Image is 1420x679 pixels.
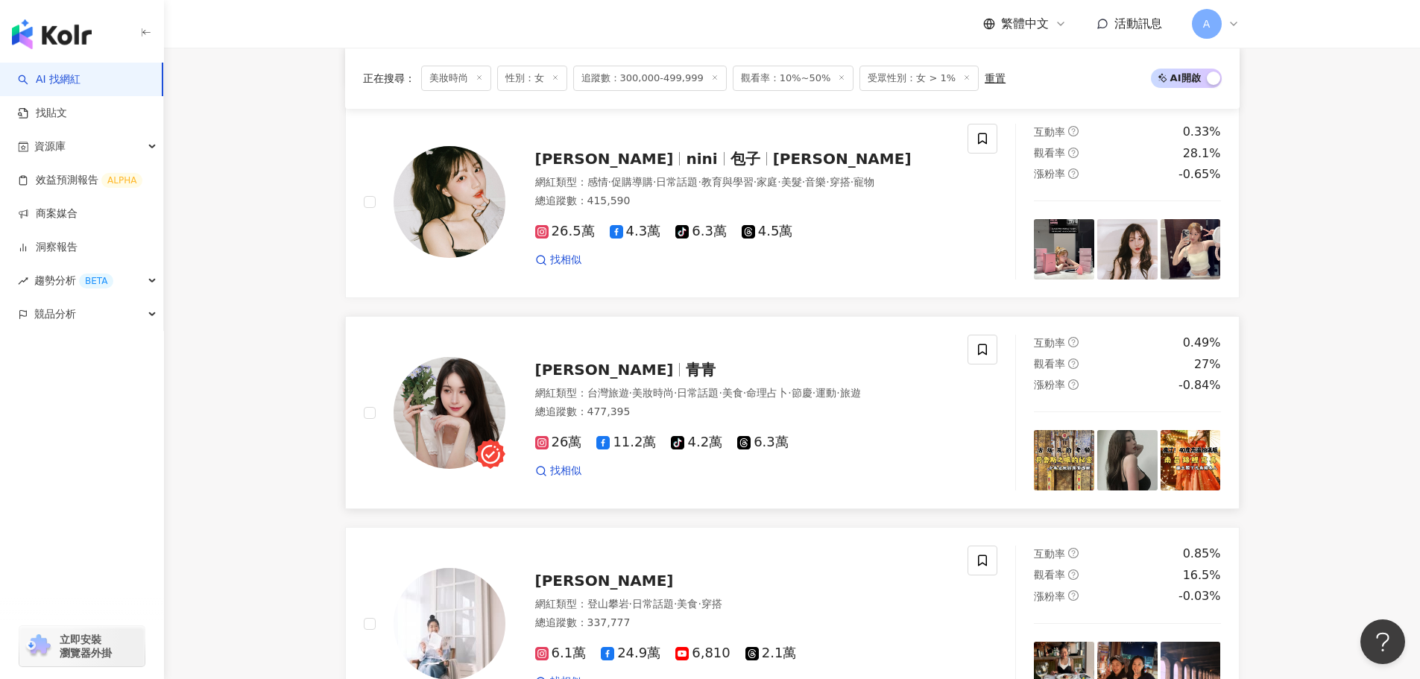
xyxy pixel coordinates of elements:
[686,361,716,379] span: 青青
[535,572,674,590] span: [PERSON_NAME]
[34,130,66,163] span: 資源庫
[1068,337,1079,347] span: question-circle
[1034,147,1065,159] span: 觀看率
[12,19,92,49] img: logo
[675,224,727,239] span: 6.3萬
[675,645,730,661] span: 6,810
[535,616,950,631] div: 總追蹤數 ： 337,777
[1178,377,1221,394] div: -0.84%
[535,597,950,612] div: 網紅類型 ：
[1360,619,1405,664] iframe: Help Scout Beacon - Open
[18,206,78,221] a: 商案媒合
[596,435,656,450] span: 11.2萬
[632,598,674,610] span: 日常話題
[1114,16,1162,31] span: 活動訊息
[722,387,743,399] span: 美食
[653,176,656,188] span: ·
[1178,166,1221,183] div: -0.65%
[1034,548,1065,560] span: 互動率
[19,626,145,666] a: chrome extension立即安裝 瀏覽器外掛
[587,387,629,399] span: 台灣旅遊
[535,175,950,190] div: 網紅類型 ：
[18,106,67,121] a: 找貼文
[1034,358,1065,370] span: 觀看率
[611,176,653,188] span: 促購導購
[34,264,113,297] span: 趨勢分析
[985,72,1006,84] div: 重置
[1034,430,1094,490] img: post-image
[497,66,567,91] span: 性別：女
[535,253,581,268] a: 找相似
[698,176,701,188] span: ·
[1178,588,1221,604] div: -0.03%
[587,176,608,188] span: 感情
[792,387,812,399] span: 節慶
[535,645,587,661] span: 6.1萬
[743,387,746,399] span: ·
[345,316,1240,509] a: KOL Avatar[PERSON_NAME]青青網紅類型：台灣旅遊·美妝時尚·日常話題·美食·命理占卜·節慶·運動·旅遊總追蹤數：477,39526萬11.2萬4.2萬6.3萬找相似互動率qu...
[719,387,722,399] span: ·
[742,224,793,239] span: 4.5萬
[815,387,836,399] span: 運動
[421,66,491,91] span: 美妝時尚
[535,386,950,401] div: 網紅類型 ：
[1097,219,1158,280] img: post-image
[1034,219,1094,280] img: post-image
[1161,219,1221,280] img: post-image
[674,387,677,399] span: ·
[608,176,611,188] span: ·
[18,240,78,255] a: 洞察報告
[345,105,1240,298] a: KOL Avatar[PERSON_NAME]nini包子[PERSON_NAME]網紅類型：感情·促購導購·日常話題·教育與學習·家庭·美髮·音樂·穿搭·寵物總追蹤數：415,59026.5萬...
[1183,145,1221,162] div: 28.1%
[535,194,950,209] div: 總追蹤數 ： 415,590
[1183,546,1221,562] div: 0.85%
[24,634,53,658] img: chrome extension
[1068,168,1079,179] span: question-circle
[730,150,760,168] span: 包子
[826,176,829,188] span: ·
[1097,430,1158,490] img: post-image
[1034,590,1065,602] span: 漲粉率
[701,598,722,610] span: 穿搭
[836,387,839,399] span: ·
[18,276,28,286] span: rise
[610,224,661,239] span: 4.3萬
[1068,126,1079,136] span: question-circle
[671,435,722,450] span: 4.2萬
[686,150,717,168] span: nini
[632,387,674,399] span: 美妝時尚
[629,387,632,399] span: ·
[656,176,698,188] span: 日常話題
[1034,337,1065,349] span: 互動率
[733,66,854,91] span: 觀看率：10%~50%
[535,464,581,479] a: 找相似
[1034,126,1065,138] span: 互動率
[781,176,802,188] span: 美髮
[535,150,674,168] span: [PERSON_NAME]
[745,645,797,661] span: 2.1萬
[587,598,629,610] span: 登山攀岩
[1203,16,1211,32] span: A
[535,224,595,239] span: 26.5萬
[535,405,950,420] div: 總追蹤數 ： 477,395
[1068,359,1079,369] span: question-circle
[550,253,581,268] span: 找相似
[60,633,112,660] span: 立即安裝 瀏覽器外掛
[840,387,861,399] span: 旅遊
[629,598,632,610] span: ·
[1068,569,1079,580] span: question-circle
[573,66,727,91] span: 追蹤數：300,000-499,999
[18,173,142,188] a: 效益預測報告ALPHA
[1161,430,1221,490] img: post-image
[851,176,853,188] span: ·
[754,176,757,188] span: ·
[535,435,582,450] span: 26萬
[1068,590,1079,601] span: question-circle
[853,176,874,188] span: 寵物
[1068,148,1079,158] span: question-circle
[1001,16,1049,32] span: 繁體中文
[698,598,701,610] span: ·
[394,357,505,469] img: KOL Avatar
[777,176,780,188] span: ·
[1034,168,1065,180] span: 漲粉率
